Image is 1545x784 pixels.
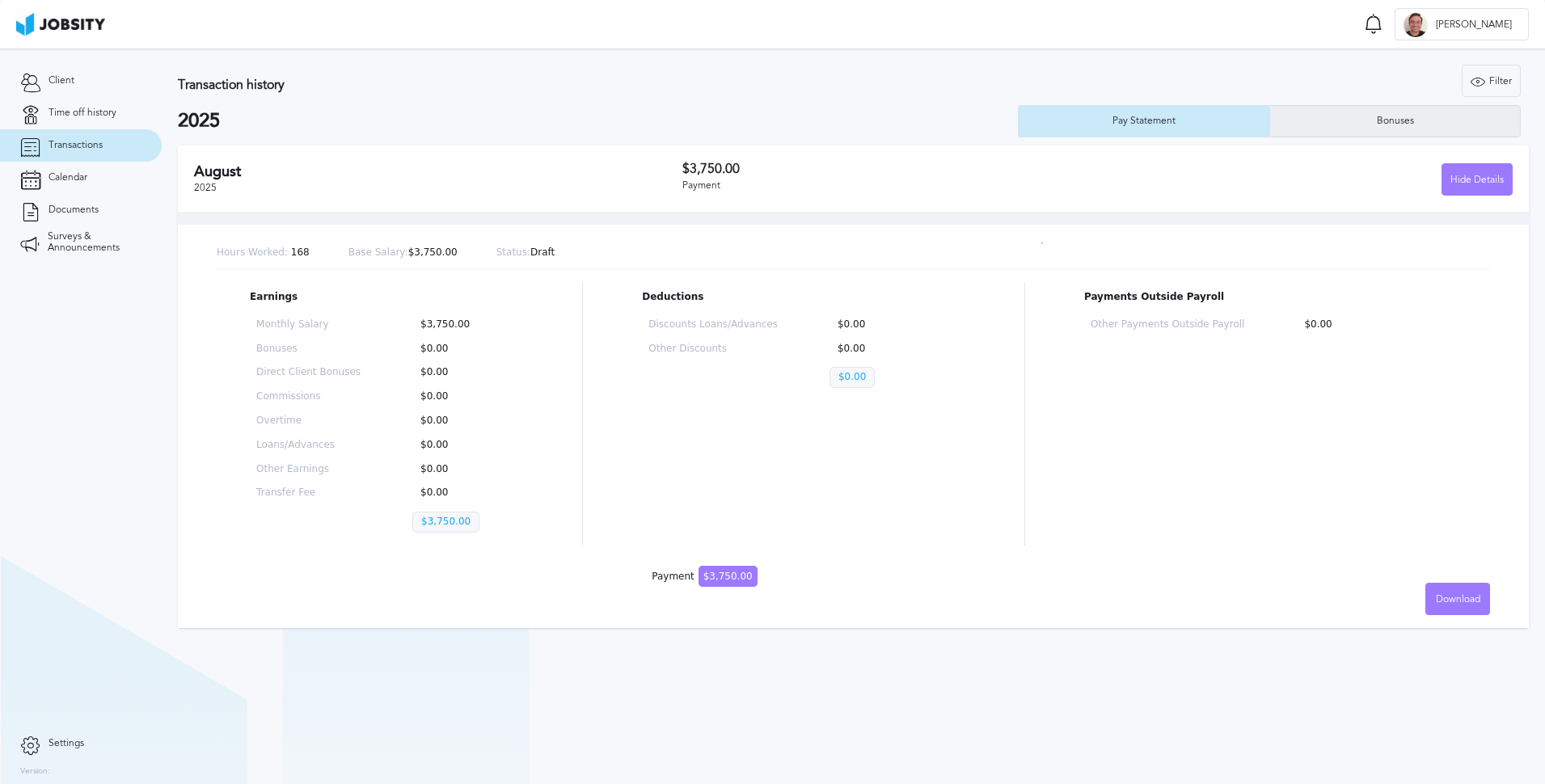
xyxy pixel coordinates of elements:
[412,415,517,427] p: $0.00
[217,247,310,259] p: 168
[496,247,555,259] p: Draft
[1428,19,1520,31] span: [PERSON_NAME]
[829,319,959,331] p: $0.00
[1425,583,1490,615] button: Download
[1462,65,1521,97] button: Filter
[256,344,361,355] p: Bonuses
[1442,164,1512,196] div: Hide Details
[256,464,361,475] p: Other Earnings
[652,571,757,583] div: Payment
[1269,105,1521,137] button: Bonuses
[1463,65,1520,98] div: Filter
[49,172,87,183] span: Calendar
[496,247,530,258] span: Status:
[16,13,105,36] img: ab4bad089aa723f57921c736e9817d99.png
[256,367,361,378] p: Direct Client Bonuses
[1018,105,1269,137] button: Pay Statement
[1296,319,1450,331] p: $0.00
[1084,292,1457,303] p: Payments Outside Payroll
[829,367,875,388] p: $0.00
[682,162,1098,176] h3: $3,750.00
[642,292,965,303] p: Deductions
[412,319,517,331] p: $3,750.00
[194,182,217,193] span: 2025
[1091,319,1244,331] p: Other Payments Outside Payroll
[412,464,517,475] p: $0.00
[1404,13,1428,37] div: J
[1369,116,1422,127] div: Bonuses
[348,247,408,258] span: Base Salary:
[256,415,361,427] p: Overtime
[49,75,74,86] span: Client
[256,487,361,499] p: Transfer Fee
[1436,594,1480,605] span: Download
[1395,8,1529,40] button: J[PERSON_NAME]
[648,319,778,331] p: Discounts Loans/Advances
[256,391,361,403] p: Commissions
[178,78,913,92] h3: Transaction history
[217,247,288,258] span: Hours Worked:
[49,107,116,119] span: Time off history
[412,512,479,533] p: $3,750.00
[829,344,959,355] p: $0.00
[1104,116,1184,127] div: Pay Statement
[412,391,517,403] p: $0.00
[194,163,682,180] h2: August
[412,367,517,378] p: $0.00
[49,738,84,749] span: Settings
[250,292,523,303] p: Earnings
[412,487,517,499] p: $0.00
[256,319,361,331] p: Monthly Salary
[49,204,99,216] span: Documents
[682,180,1098,192] div: Payment
[20,767,50,777] label: Version:
[412,440,517,451] p: $0.00
[412,344,517,355] p: $0.00
[49,140,103,151] span: Transactions
[348,247,458,259] p: $3,750.00
[1442,163,1513,196] button: Hide Details
[48,231,141,254] span: Surveys & Announcements
[648,344,778,355] p: Other Discounts
[178,110,1018,133] h2: 2025
[256,440,361,451] p: Loans/Advances
[699,566,758,587] span: $3,750.00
